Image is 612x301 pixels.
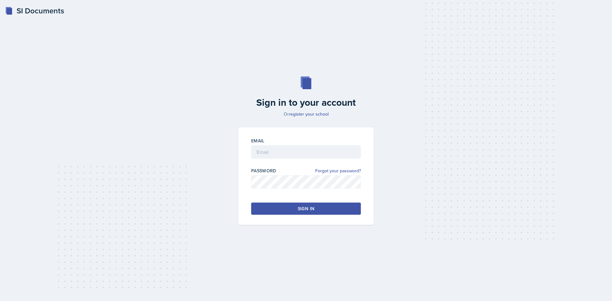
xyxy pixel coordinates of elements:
p: Or [235,111,377,117]
a: Forgot your password? [315,168,361,174]
a: register your school [289,111,329,117]
a: SI Documents [5,5,64,17]
input: Email [251,145,361,159]
label: Email [251,138,265,144]
button: Sign in [251,203,361,215]
label: Password [251,168,276,174]
div: Sign in [298,205,314,212]
h2: Sign in to your account [235,97,377,108]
